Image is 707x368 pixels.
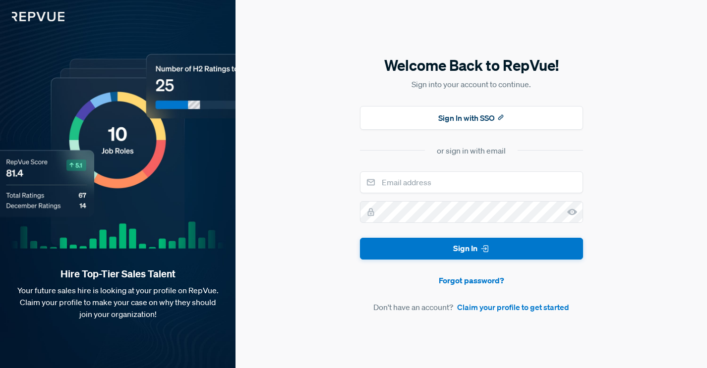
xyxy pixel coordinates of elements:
[437,145,506,157] div: or sign in with email
[360,171,583,193] input: Email address
[16,267,220,280] strong: Hire Top-Tier Sales Talent
[360,274,583,286] a: Forgot password?
[16,284,220,320] p: Your future sales hire is looking at your profile on RepVue. Claim your profile to make your case...
[360,238,583,260] button: Sign In
[360,78,583,90] p: Sign into your account to continue.
[360,301,583,313] article: Don't have an account?
[457,301,569,313] a: Claim your profile to get started
[360,106,583,130] button: Sign In with SSO
[360,55,583,76] h5: Welcome Back to RepVue!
